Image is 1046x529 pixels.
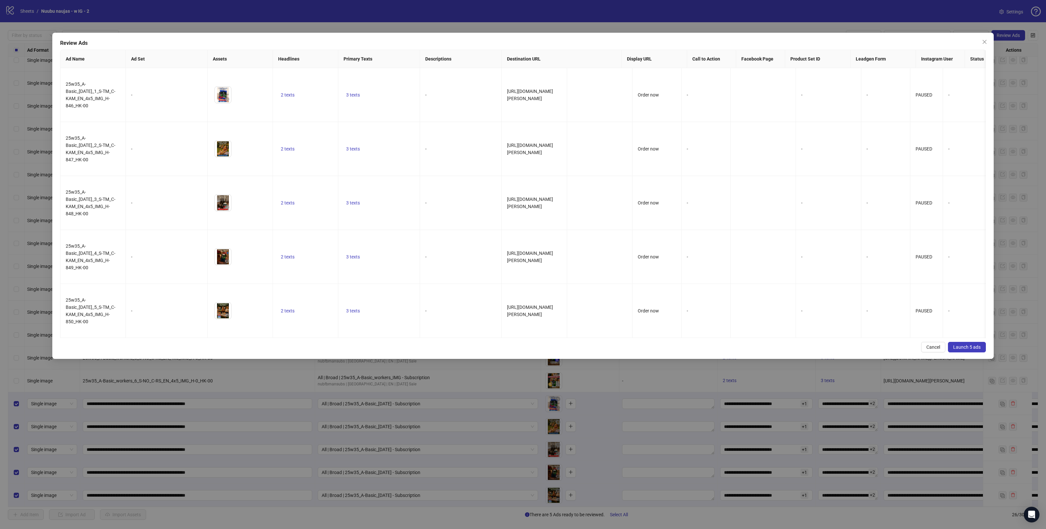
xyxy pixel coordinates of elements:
[507,197,553,209] span: [URL][DOMAIN_NAME][PERSON_NAME]
[801,307,856,314] div: -
[638,92,659,97] span: Order now
[785,50,851,68] th: Product Set ID
[344,307,363,315] button: 3 texts
[131,307,202,314] div: -
[281,254,295,259] span: 2 texts
[801,91,856,98] div: -
[278,199,297,207] button: 2 texts
[344,199,363,207] button: 3 texts
[687,91,725,98] div: -
[344,91,363,99] button: 3 texts
[208,50,273,68] th: Assets
[736,50,785,68] th: Facebook Page
[867,253,905,260] div: -
[338,50,420,68] th: Primary Texts
[215,303,231,319] img: Asset 1
[281,146,295,151] span: 2 texts
[687,199,725,206] div: -
[346,254,360,259] span: 3 texts
[273,50,338,68] th: Headlines
[687,307,725,314] div: -
[278,253,297,261] button: 2 texts
[278,91,297,99] button: 2 texts
[948,253,1003,260] div: -
[965,50,998,68] th: Status
[66,243,115,270] span: 25w35_A-Basic_[DATE]_4_S-TM_C-KAM_EN_4x5_IMG_H-849_HK-00
[926,344,940,350] span: Cancel
[851,50,916,68] th: Leadgen Form
[225,151,229,155] span: eye
[215,195,231,211] img: Asset 1
[131,91,202,98] div: -
[638,200,659,205] span: Order now
[223,311,231,319] button: Preview
[346,146,360,151] span: 3 texts
[507,89,553,101] span: [URL][DOMAIN_NAME][PERSON_NAME]
[1024,507,1039,522] div: Open Intercom Messenger
[425,308,427,313] span: -
[215,87,231,103] img: Asset 1
[223,203,231,211] button: Preview
[346,92,360,97] span: 3 texts
[867,307,905,314] div: -
[225,205,229,209] span: eye
[425,200,427,205] span: -
[131,199,202,206] div: -
[420,50,502,68] th: Descriptions
[982,39,987,44] span: close
[281,92,295,97] span: 2 texts
[281,308,295,313] span: 2 texts
[131,253,202,260] div: -
[948,307,1003,314] div: -
[225,97,229,101] span: eye
[278,307,297,315] button: 2 texts
[801,253,856,260] div: -
[507,143,553,155] span: [URL][DOMAIN_NAME][PERSON_NAME]
[916,50,965,68] th: Instagram User
[953,344,981,350] span: Launch 5 ads
[60,50,126,68] th: Ad Name
[344,145,363,153] button: 3 texts
[801,145,856,152] div: -
[867,145,905,152] div: -
[638,254,659,259] span: Order now
[346,308,360,313] span: 3 texts
[948,342,986,352] button: Launch 5 ads
[131,145,202,152] div: -
[346,200,360,205] span: 3 texts
[801,199,856,206] div: -
[916,200,932,205] span: PAUSED
[687,145,725,152] div: -
[425,92,427,97] span: -
[425,146,427,151] span: -
[225,259,229,263] span: eye
[921,342,945,352] button: Cancel
[502,50,622,68] th: Destination URL
[215,249,231,265] img: Asset 1
[507,305,553,317] span: [URL][DOMAIN_NAME][PERSON_NAME]
[638,146,659,151] span: Order now
[948,199,1003,206] div: -
[60,39,986,47] div: Review Ads
[66,135,115,162] span: 25w35_A-Basic_[DATE]_2_S-TM_C-KAM_EN_4x5_IMG_H-847_HK-00
[867,91,905,98] div: -
[948,145,1003,152] div: -
[126,50,208,68] th: Ad Set
[916,146,932,151] span: PAUSED
[867,199,905,206] div: -
[507,251,553,263] span: [URL][DOMAIN_NAME][PERSON_NAME]
[278,145,297,153] button: 2 texts
[66,189,115,216] span: 25w35_A-Basic_[DATE]_3_S-TM_C-KAM_EN_4x5_IMG_H-848_HK-00
[66,297,115,324] span: 25w35_A-Basic_[DATE]_5_S-TM_C-KAM_EN_4x5_IMG_H-850_HK-00
[225,313,229,317] span: eye
[622,50,687,68] th: Display URL
[687,50,736,68] th: Call to Action
[638,308,659,313] span: Order now
[223,95,231,103] button: Preview
[948,91,1003,98] div: -
[344,253,363,261] button: 3 texts
[687,253,725,260] div: -
[223,149,231,157] button: Preview
[979,37,990,47] button: Close
[215,141,231,157] img: Asset 1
